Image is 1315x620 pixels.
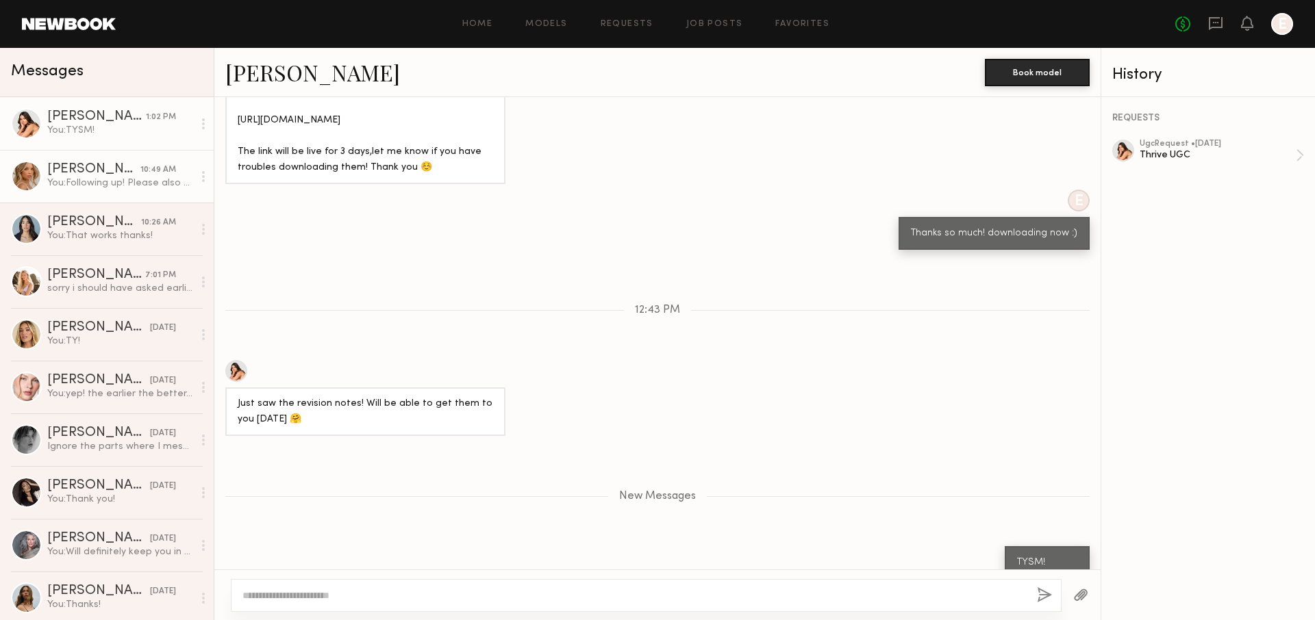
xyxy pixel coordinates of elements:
[1140,148,1296,162] div: Thrive UGC
[635,305,680,316] span: 12:43 PM
[462,20,493,29] a: Home
[11,64,84,79] span: Messages
[145,269,176,282] div: 7:01 PM
[140,164,176,177] div: 10:49 AM
[47,374,150,387] div: [PERSON_NAME]
[525,20,567,29] a: Models
[1271,13,1293,35] a: E
[47,268,145,282] div: [PERSON_NAME]
[150,322,176,335] div: [DATE]
[1017,555,1077,571] div: TYSM!
[47,321,150,335] div: [PERSON_NAME]
[141,216,176,229] div: 10:26 AM
[601,20,653,29] a: Requests
[150,374,176,387] div: [DATE]
[47,163,140,177] div: [PERSON_NAME]
[686,20,743,29] a: Job Posts
[985,66,1090,77] a: Book model
[238,19,493,177] div: Hi! Yes sorry-here at 2 links with my footage.. I couldn’t tell what I uploaded and what I didn’t...
[47,387,193,400] div: You: yep! the earlier the better, thanks!
[1112,114,1304,123] div: REQUESTS
[47,584,150,598] div: [PERSON_NAME]
[1140,140,1296,148] div: ugc Request • [DATE]
[150,532,176,545] div: [DATE]
[47,110,146,124] div: [PERSON_NAME]
[619,491,696,502] span: New Messages
[47,229,193,242] div: You: That works thanks!
[47,598,193,611] div: You: Thanks!
[146,111,176,124] div: 1:02 PM
[985,59,1090,86] button: Book model
[1112,67,1304,83] div: History
[47,124,193,137] div: You: TYSM!
[47,532,150,545] div: [PERSON_NAME]
[47,545,193,558] div: You: Will definitely keep you in mind :)
[47,493,193,506] div: You: Thank you!
[150,585,176,598] div: [DATE]
[47,282,193,295] div: sorry i should have asked earlier
[47,335,193,348] div: You: TY!
[225,57,400,87] a: [PERSON_NAME]
[238,396,493,428] div: Just saw the revision notes! Will be able to get them to you [DATE] 🤗
[47,216,141,229] div: [PERSON_NAME]
[1140,140,1304,171] a: ugcRequest •[DATE]Thrive UGC
[47,426,150,440] div: [PERSON_NAME]
[911,226,1077,242] div: Thanks so much! downloading now :)
[47,479,150,493] div: [PERSON_NAME]
[47,440,193,453] div: Ignore the parts where I mess up the gel Lolol but wanted to give you guys the full clips in case...
[150,480,176,493] div: [DATE]
[47,177,193,190] div: You: Following up! Please also sign the agreement, it's coming from [GEOGRAPHIC_DATA]
[150,427,176,440] div: [DATE]
[775,20,829,29] a: Favorites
